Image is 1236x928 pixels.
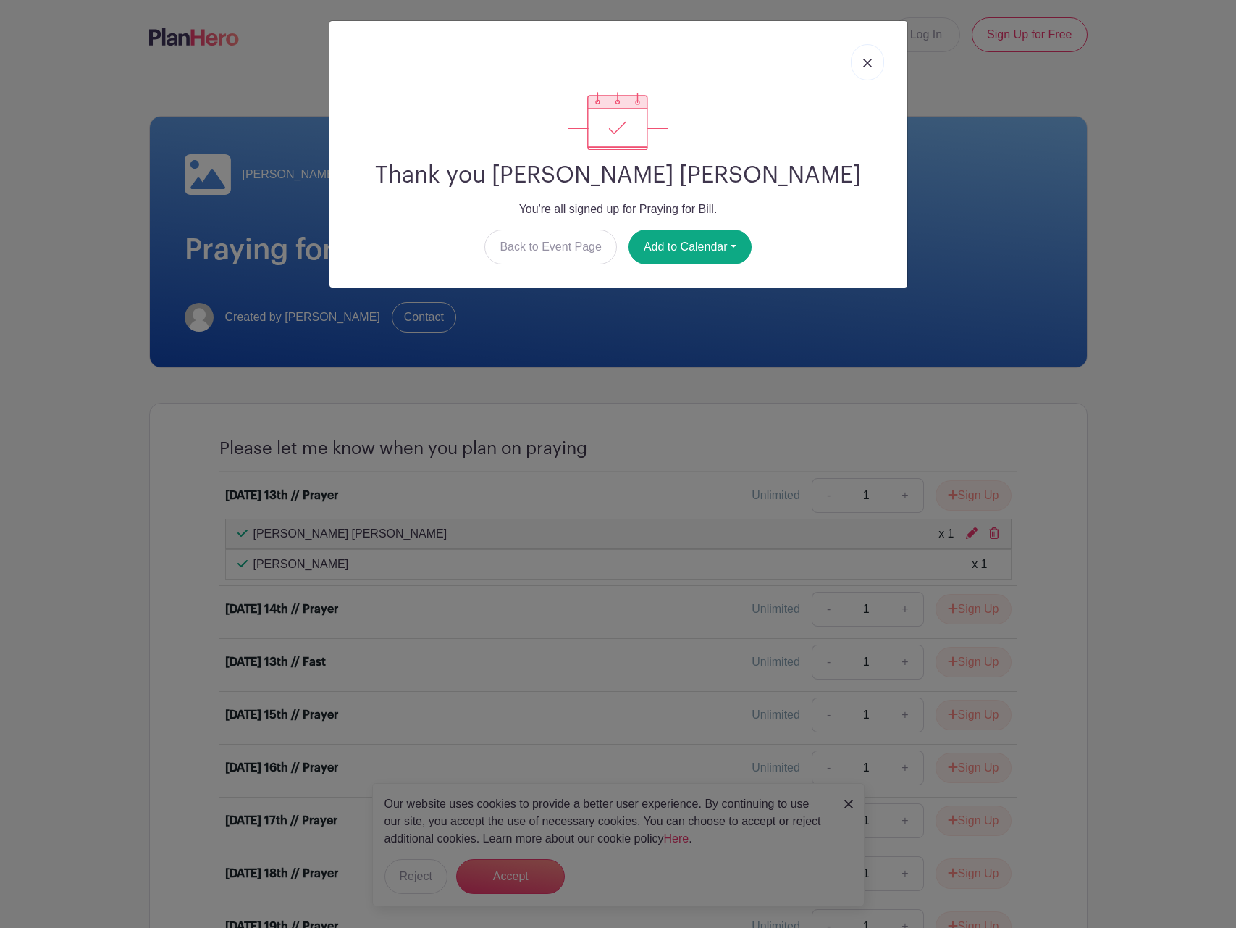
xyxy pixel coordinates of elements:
img: close_button-5f87c8562297e5c2d7936805f587ecaba9071eb48480494691a3f1689db116b3.svg [863,59,872,67]
h2: Thank you [PERSON_NAME] [PERSON_NAME] [341,162,896,189]
button: Add to Calendar [628,230,752,264]
a: Back to Event Page [484,230,617,264]
img: signup_complete-c468d5dda3e2740ee63a24cb0ba0d3ce5d8a4ecd24259e683200fb1569d990c8.svg [568,92,668,150]
p: You're all signed up for Praying for Bill. [341,201,896,218]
